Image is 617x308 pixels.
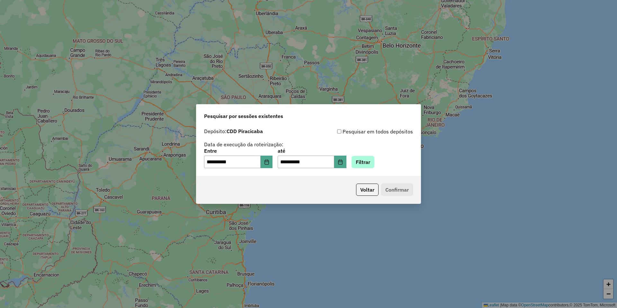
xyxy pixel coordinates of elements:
label: até [278,147,346,155]
label: Depósito: [204,127,263,135]
button: Choose Date [334,156,346,168]
label: Data de execução da roteirização: [204,140,283,148]
div: Pesquisar em todos depósitos [308,128,413,135]
strong: CDD Piracicaba [227,128,263,134]
button: Filtrar [352,156,374,168]
span: Pesquisar por sessões existentes [204,112,283,120]
label: Entre [204,147,273,155]
button: Voltar [356,184,379,196]
button: Choose Date [261,156,273,168]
